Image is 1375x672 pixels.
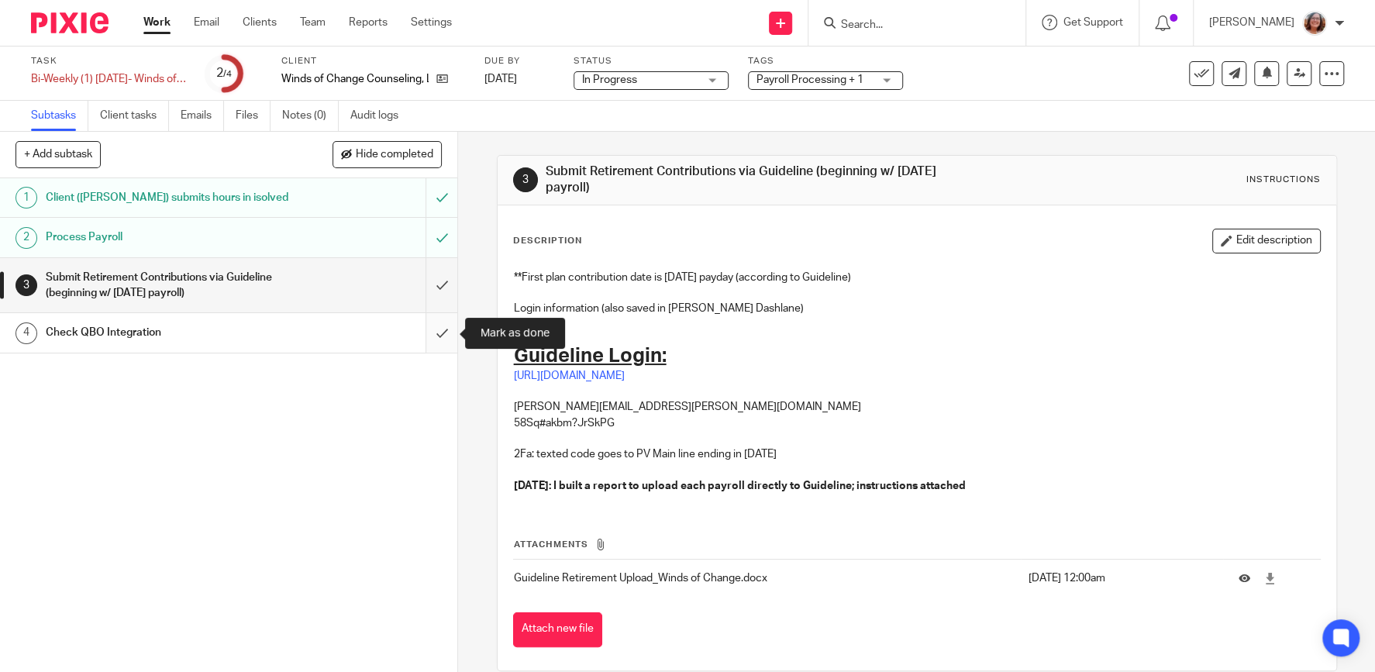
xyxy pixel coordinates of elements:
[16,274,37,296] div: 3
[514,370,625,381] a: [URL][DOMAIN_NAME]
[243,15,277,30] a: Clients
[1246,174,1321,186] div: Instructions
[236,101,271,131] a: Files
[31,55,186,67] label: Task
[514,540,588,549] span: Attachments
[1212,229,1321,253] button: Edit description
[16,322,37,344] div: 4
[223,70,232,78] small: /4
[514,415,1320,431] p: 58Sq#akbm?JrSkPG
[31,71,186,87] div: Bi-Weekly (1) Friday- Winds of Change
[31,101,88,131] a: Subtasks
[546,164,949,197] h1: Submit Retirement Contributions via Guideline (beginning w/ [DATE] payroll)
[748,55,903,67] label: Tags
[16,141,101,167] button: + Add subtask
[46,226,289,249] h1: Process Payroll
[194,15,219,30] a: Email
[356,149,433,161] span: Hide completed
[514,570,1021,586] p: Guideline Retirement Upload_Winds of Change.docx
[216,64,232,82] div: 2
[1209,15,1294,30] p: [PERSON_NAME]
[1063,17,1123,28] span: Get Support
[484,55,554,67] label: Due by
[1029,570,1215,586] p: [DATE] 12:00am
[1264,570,1276,586] a: Download
[514,399,1320,415] p: [PERSON_NAME][EMAIL_ADDRESS][PERSON_NAME][DOMAIN_NAME]
[513,235,582,247] p: Description
[281,71,429,87] p: Winds of Change Counseling, LLC
[514,346,667,366] u: Guideline Login:
[181,101,224,131] a: Emails
[514,446,1320,462] p: 2Fa: texted code goes to PV Main line ending in [DATE]
[756,74,863,85] span: Payroll Processing + 1
[31,12,109,33] img: Pixie
[350,101,410,131] a: Audit logs
[411,15,452,30] a: Settings
[513,612,602,647] button: Attach new file
[46,266,289,305] h1: Submit Retirement Contributions via Guideline (beginning w/ [DATE] payroll)
[31,71,186,87] div: Bi-Weekly (1) [DATE]- Winds of Change
[281,55,465,67] label: Client
[839,19,979,33] input: Search
[349,15,388,30] a: Reports
[1302,11,1327,36] img: LB%20Reg%20Headshot%208-2-23.jpg
[143,15,171,30] a: Work
[574,55,729,67] label: Status
[46,321,289,344] h1: Check QBO Integration
[16,187,37,208] div: 1
[282,101,339,131] a: Notes (0)
[514,481,966,491] strong: [DATE]: I built a report to upload each payroll directly to Guideline; instructions attached
[46,186,289,209] h1: Client ([PERSON_NAME]) submits hours in isolved
[484,74,517,84] span: [DATE]
[514,301,1320,316] p: Login information (also saved in [PERSON_NAME] Dashlane)
[100,101,169,131] a: Client tasks
[300,15,326,30] a: Team
[16,227,37,249] div: 2
[582,74,637,85] span: In Progress
[514,270,1320,285] p: **First plan contribution date is [DATE] payday (according to Guideline)
[333,141,442,167] button: Hide completed
[513,167,538,192] div: 3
